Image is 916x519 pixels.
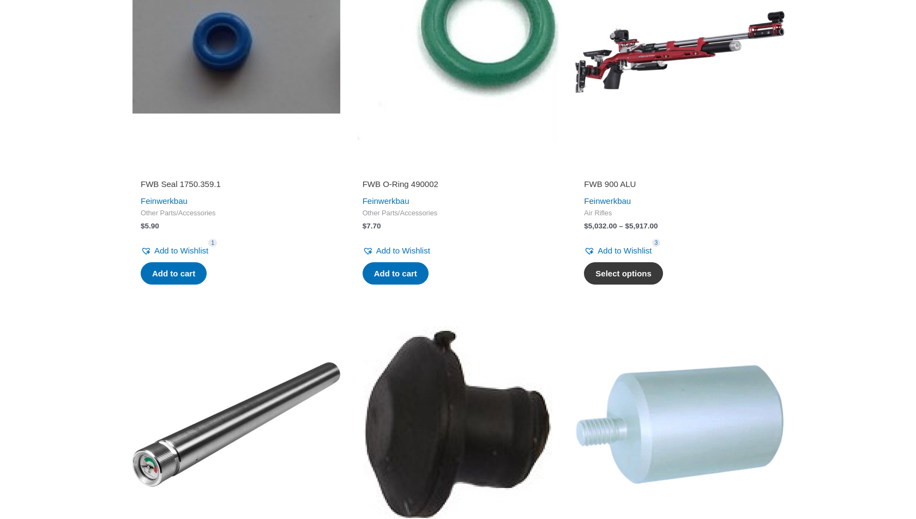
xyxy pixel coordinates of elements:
span: 3 [652,239,661,247]
h2: FWB Seal 1750.359.1 [141,179,332,190]
a: Add to cart: “FWB O-Ring 490002” [363,262,429,285]
h2: FWB O-Ring 490002 [363,179,554,190]
span: – [619,222,623,230]
a: Add to Wishlist [584,243,652,258]
iframe: Customer reviews powered by Trustpilot [141,164,332,177]
a: Add to cart: “FWB Seal 1750.359.1” [141,262,207,285]
a: FWB 900 ALU [584,179,775,194]
span: $ [141,222,145,230]
span: Add to Wishlist [154,246,208,255]
a: FWB O-Ring 490002 [363,179,554,194]
a: Select options for “FWB 900 ALU” [584,262,663,285]
a: Feinwerkbau [363,196,409,206]
span: Add to Wishlist [598,246,652,255]
a: FWB Seal 1750.359.1 [141,179,332,194]
bdi: 5,032.00 [584,222,617,230]
h2: FWB 900 ALU [584,179,775,190]
a: Feinwerkbau [141,196,188,206]
bdi: 7.70 [363,222,381,230]
span: Other Parts/Accessories [363,209,554,218]
a: Feinwerkbau [584,196,631,206]
a: Add to Wishlist [141,243,208,258]
span: $ [363,222,367,230]
bdi: 5,917.00 [625,222,658,230]
bdi: 5.90 [141,222,159,230]
span: $ [625,222,629,230]
iframe: Customer reviews powered by Trustpilot [584,164,775,177]
span: 1 [208,239,217,247]
span: $ [584,222,588,230]
span: Add to Wishlist [376,246,430,255]
a: Add to Wishlist [363,243,430,258]
span: Air Rifles [584,209,775,218]
span: Other Parts/Accessories [141,209,332,218]
iframe: Customer reviews powered by Trustpilot [363,164,554,177]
